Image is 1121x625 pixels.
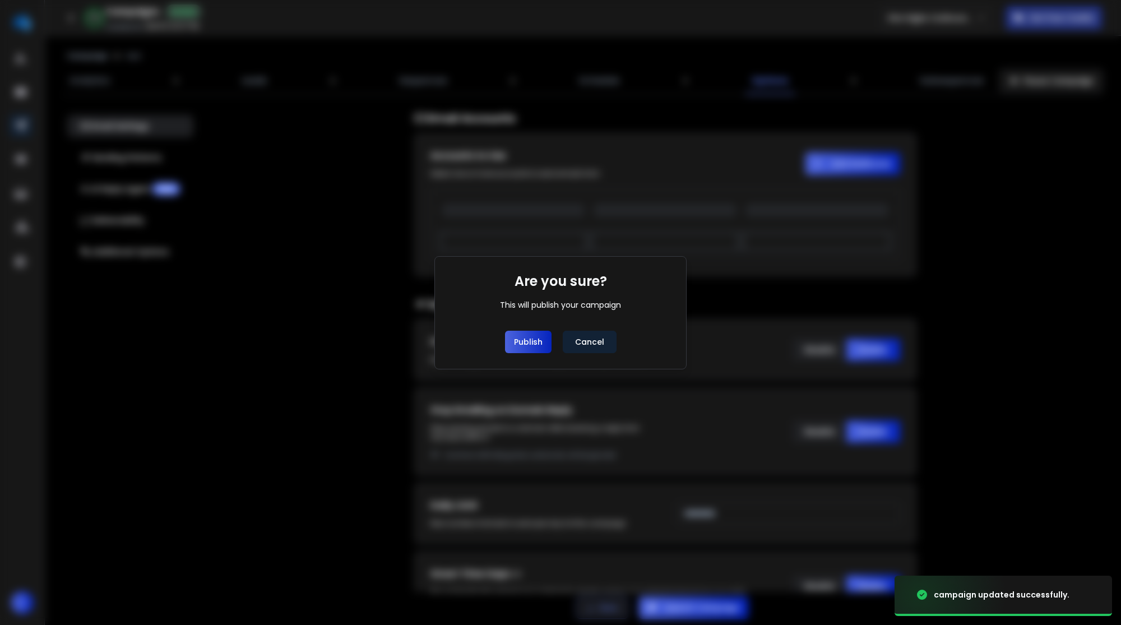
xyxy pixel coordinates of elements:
[505,331,552,353] button: Publish
[515,272,607,290] h1: Are you sure?
[934,589,1069,600] div: campaign updated successfully.
[500,299,621,311] div: This will publish your campaign
[563,331,617,353] button: Cancel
